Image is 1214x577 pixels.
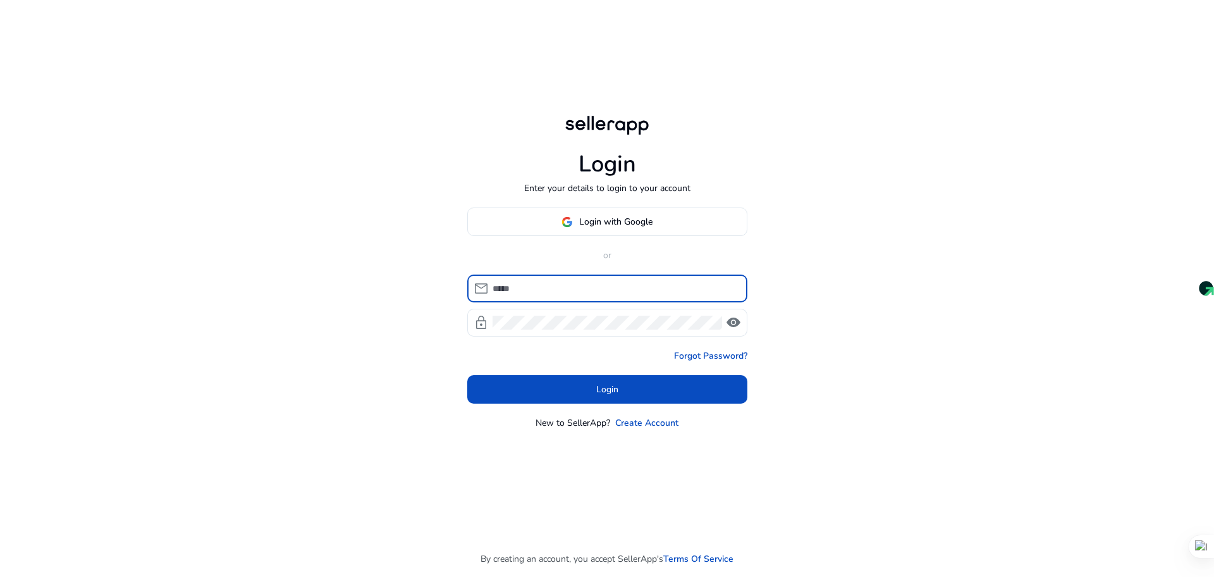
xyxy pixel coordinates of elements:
[467,208,747,236] button: Login with Google
[467,375,747,404] button: Login
[579,215,653,228] span: Login with Google
[524,182,690,195] p: Enter your details to login to your account
[596,383,618,396] span: Login
[474,281,489,296] span: mail
[615,416,678,430] a: Create Account
[467,249,747,262] p: or
[561,216,573,228] img: google-logo.svg
[726,315,741,330] span: visibility
[579,151,636,178] h1: Login
[536,416,610,430] p: New to SellerApp?
[663,552,733,566] a: Terms Of Service
[674,349,747,363] a: Forgot Password?
[474,315,489,330] span: lock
